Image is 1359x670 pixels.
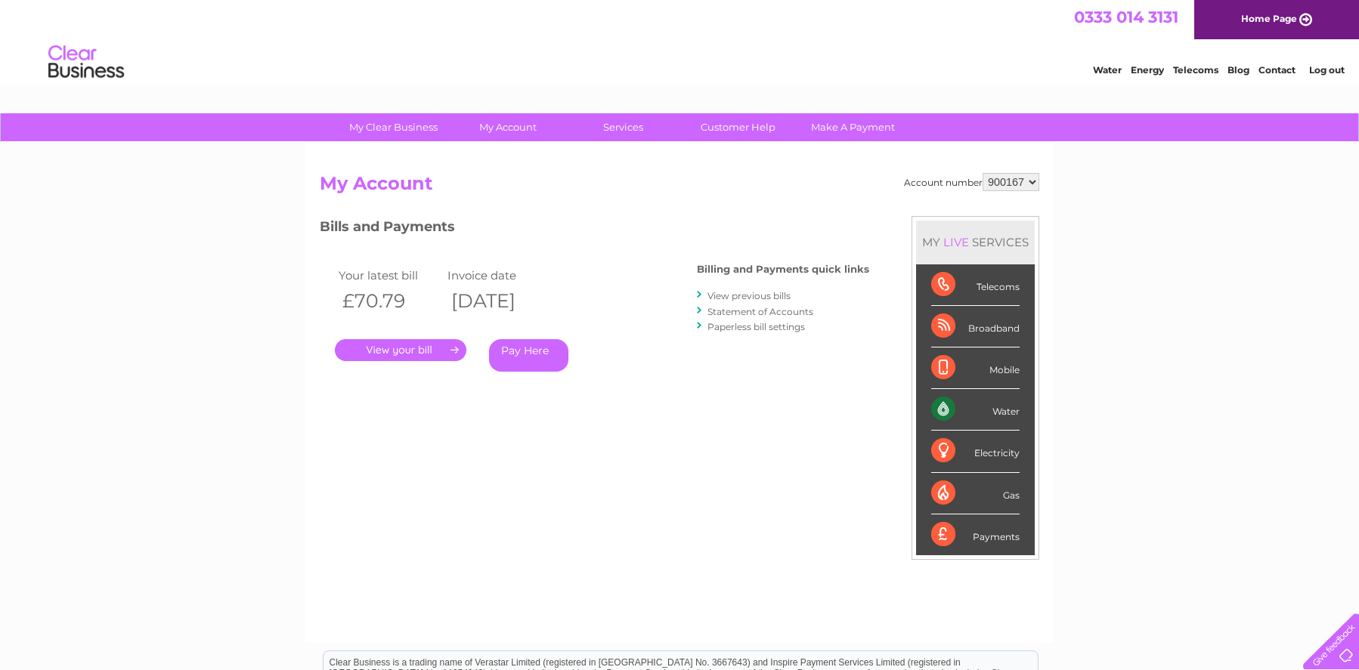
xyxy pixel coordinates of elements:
a: Paperless bill settings [707,321,805,332]
a: 0333 014 3131 [1074,8,1178,26]
a: Pay Here [489,339,568,372]
a: My Clear Business [331,113,456,141]
a: Water [1093,64,1122,76]
a: Contact [1258,64,1296,76]
div: Clear Business is a trading name of Verastar Limited (registered in [GEOGRAPHIC_DATA] No. 3667643... [323,8,1038,73]
div: Electricity [931,431,1020,472]
a: My Account [446,113,571,141]
div: LIVE [940,235,972,249]
a: Services [561,113,686,141]
a: Statement of Accounts [707,306,813,317]
th: [DATE] [444,286,553,316]
a: Energy [1131,64,1164,76]
div: Water [931,389,1020,431]
h3: Bills and Payments [320,216,869,242]
div: Telecoms [931,264,1020,306]
div: Mobile [931,347,1020,389]
th: £70.79 [335,286,444,316]
div: Payments [931,514,1020,555]
a: Make A Payment [791,113,915,141]
a: Log out [1309,64,1345,76]
td: Your latest bill [335,265,444,286]
a: View previous bills [707,290,791,301]
img: logo.png [48,39,125,85]
div: Account number [904,173,1039,191]
h2: My Account [320,173,1039,202]
a: . [335,339,466,361]
a: Telecoms [1173,64,1218,76]
div: Broadband [931,306,1020,347]
a: Customer Help [676,113,800,141]
div: Gas [931,473,1020,514]
td: Invoice date [444,265,553,286]
a: Blog [1227,64,1249,76]
div: MY SERVICES [916,221,1035,264]
h4: Billing and Payments quick links [697,264,869,275]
